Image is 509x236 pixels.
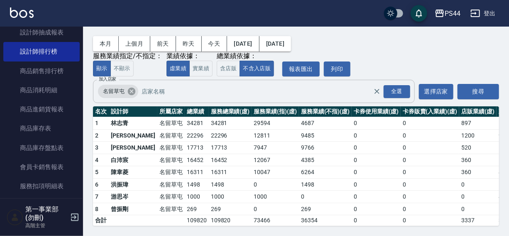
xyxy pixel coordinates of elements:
[3,119,80,138] a: 商品庫存表
[185,203,209,215] td: 269
[109,117,157,130] td: 林志青
[95,206,98,212] span: 8
[95,120,98,126] span: 1
[384,85,410,98] div: 全選
[459,129,497,142] td: 1200
[458,84,499,99] button: 搜尋
[139,84,388,99] input: 店家名稱
[157,129,185,142] td: 名留草屯
[352,215,401,226] td: 0
[185,106,209,117] th: 總業績
[185,215,209,226] td: 109820
[459,203,497,215] td: 0
[95,144,98,151] span: 3
[109,166,157,179] td: 陳韋菱
[3,23,80,42] a: 設計師抽成報表
[209,191,252,203] td: 1000
[185,178,209,191] td: 1498
[95,181,98,188] span: 6
[98,87,130,96] span: 名留草屯
[95,157,98,163] span: 4
[176,36,202,52] button: 昨天
[401,142,459,154] td: 0
[3,81,80,100] a: 商品消耗明細
[352,117,401,130] td: 0
[352,203,401,215] td: 0
[3,157,80,177] a: 會員卡銷售報表
[157,154,185,166] td: 名留草屯
[352,178,401,191] td: 0
[299,166,352,179] td: 6264
[119,36,150,52] button: 上個月
[157,117,185,130] td: 名留草屯
[371,86,383,97] button: Clear
[352,129,401,142] td: 0
[109,129,157,142] td: [PERSON_NAME]
[185,191,209,203] td: 1000
[401,178,459,191] td: 0
[209,178,252,191] td: 1498
[93,61,111,77] button: 顯示
[3,177,80,196] a: 服務扣項明細表
[401,154,459,166] td: 0
[25,205,68,222] h5: 第一事業部 (勿刪)
[459,142,497,154] td: 520
[352,191,401,203] td: 0
[209,106,252,117] th: 服務總業績(虛)
[157,166,185,179] td: 名留草屯
[99,76,116,82] label: 加入店家
[93,52,162,61] div: 服務業績指定/不指定：
[459,154,497,166] td: 360
[209,215,252,226] td: 109820
[157,142,185,154] td: 名留草屯
[209,166,252,179] td: 16311
[189,61,213,77] button: 實業績
[109,178,157,191] td: 洪振瑋
[93,215,109,226] td: 合計
[252,106,299,117] th: 服務業績(指)(虛)
[252,203,299,215] td: 0
[382,84,412,100] button: Open
[227,36,259,52] button: [DATE]
[459,106,497,117] th: 店販業績(虛)
[3,138,80,157] a: 商品庫存盤點表
[282,61,320,77] button: 報表匯出
[352,154,401,166] td: 0
[10,7,34,18] img: Logo
[299,154,352,166] td: 4385
[3,42,80,61] a: 設計師排行榜
[299,215,352,226] td: 36354
[401,106,459,117] th: 卡券販賣(入業績)(虛)
[95,193,98,200] span: 7
[209,154,252,166] td: 16452
[411,5,427,22] button: save
[217,52,278,61] div: 總業績依據：
[185,142,209,154] td: 17713
[157,191,185,203] td: 名留草屯
[252,129,299,142] td: 12811
[202,36,228,52] button: 今天
[299,203,352,215] td: 269
[459,166,497,179] td: 360
[252,142,299,154] td: 7947
[467,6,499,21] button: 登出
[109,142,157,154] td: [PERSON_NAME]
[431,5,464,22] button: PS44
[299,106,352,117] th: 服務業績(不指)(虛)
[252,117,299,130] td: 29594
[185,117,209,130] td: 34281
[401,129,459,142] td: 0
[7,209,23,226] img: Person
[352,106,401,117] th: 卡券使用業績(虛)
[252,166,299,179] td: 10047
[185,166,209,179] td: 16311
[3,61,80,81] a: 商品銷售排行榜
[109,203,157,215] td: 曾振剛
[166,52,213,61] div: 業績依據：
[259,36,291,52] button: [DATE]
[299,129,352,142] td: 9485
[109,191,157,203] td: 游思岑
[419,84,453,99] button: 選擇店家
[252,178,299,191] td: 0
[157,106,185,117] th: 所屬店家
